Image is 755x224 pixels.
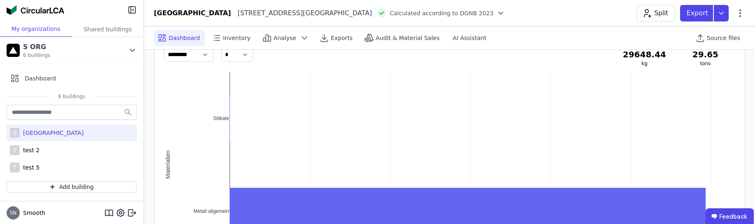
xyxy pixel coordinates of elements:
[12,26,60,32] font: My organizations
[20,129,84,137] div: [GEOGRAPHIC_DATA]
[700,61,711,66] font: tons
[10,128,20,138] div: S
[13,164,17,171] font: T
[25,74,56,83] span: Dashboard
[7,5,64,15] img: Concular
[223,35,251,41] font: Inventory
[58,94,86,99] font: 6 buildings
[231,8,372,18] div: [STREET_ADDRESS][GEOGRAPHIC_DATA]
[23,210,45,216] font: Smooth
[274,34,296,42] span: Analyse
[20,163,39,172] div: test 5
[453,35,486,41] font: AI Assistant
[331,35,353,41] font: Exports
[23,52,50,58] font: 6 buildings
[707,35,740,41] font: Source files
[637,5,675,21] button: Split
[7,44,20,57] img: S ORG
[641,61,648,66] font: kg
[654,9,668,17] font: Split
[10,145,20,155] div: T
[59,184,93,190] font: Add building
[20,146,39,154] div: test 2
[169,35,200,41] font: Dashboard
[154,9,231,17] font: [GEOGRAPHIC_DATA]
[687,9,708,17] font: Export
[692,49,718,60] h3: 29.65
[390,10,493,17] font: Calculated according to DGNB 2023
[376,35,439,41] font: Audit & Material Sales
[23,42,50,52] div: S ORG
[84,26,132,33] font: Shared buildings
[7,181,137,193] button: Add building
[10,210,17,215] span: SN
[623,49,666,60] h3: 29648.44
